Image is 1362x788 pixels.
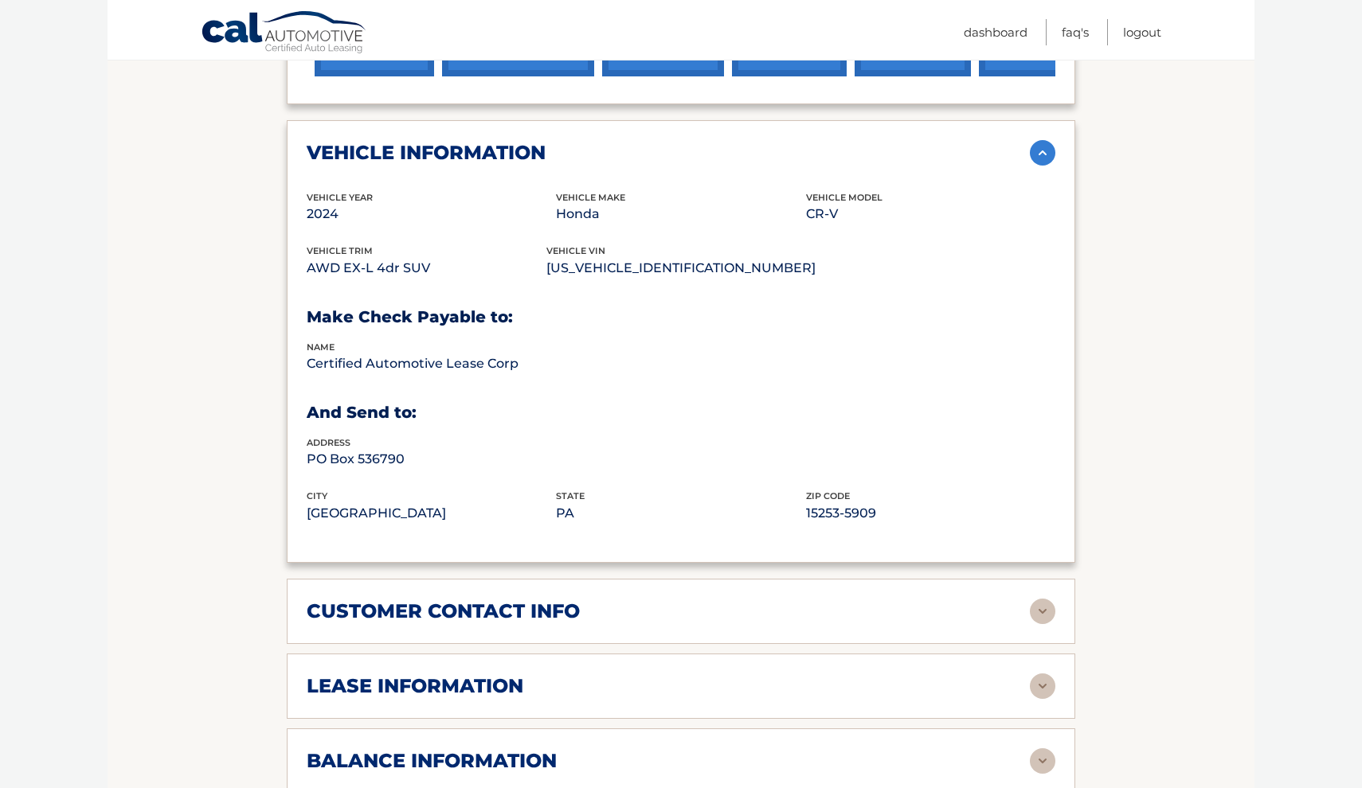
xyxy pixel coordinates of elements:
[556,502,805,525] p: PA
[806,490,850,501] span: zip code
[307,749,557,773] h2: balance information
[307,674,523,698] h2: lease information
[307,141,546,165] h2: vehicle information
[546,257,816,279] p: [US_VEHICLE_IDENTIFICATION_NUMBER]
[556,203,805,225] p: Honda
[1030,140,1055,166] img: accordion-active.svg
[307,307,1055,327] h3: Make Check Payable to:
[307,599,580,623] h2: customer contact info
[546,245,605,256] span: vehicle vin
[307,341,335,353] span: name
[1123,19,1161,45] a: Logout
[556,490,585,501] span: state
[307,203,556,225] p: 2024
[307,490,327,501] span: city
[307,257,546,279] p: AWD EX-L 4dr SUV
[964,19,1027,45] a: Dashboard
[307,437,350,448] span: address
[307,353,556,375] p: Certified Automotive Lease Corp
[307,403,1055,423] h3: And Send to:
[201,10,368,57] a: Cal Automotive
[806,192,883,203] span: vehicle model
[307,245,373,256] span: vehicle trim
[806,502,1055,525] p: 15253-5909
[307,192,373,203] span: vehicle Year
[1030,673,1055,699] img: accordion-rest.svg
[556,192,625,203] span: vehicle make
[307,448,556,470] p: PO Box 536790
[1062,19,1089,45] a: FAQ's
[307,502,556,525] p: [GEOGRAPHIC_DATA]
[1030,599,1055,624] img: accordion-rest.svg
[1030,748,1055,774] img: accordion-rest.svg
[806,203,1055,225] p: CR-V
